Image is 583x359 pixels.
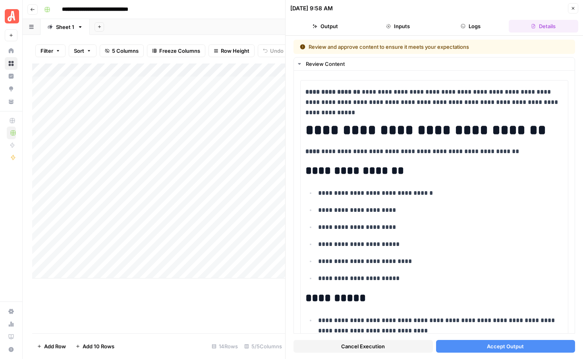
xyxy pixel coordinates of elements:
[5,44,17,57] a: Home
[208,44,255,57] button: Row Height
[71,340,119,353] button: Add 10 Rows
[363,20,432,33] button: Inputs
[32,340,71,353] button: Add Row
[270,47,284,55] span: Undo
[208,340,241,353] div: 14 Rows
[56,23,74,31] div: Sheet 1
[290,4,333,12] div: [DATE] 9:58 AM
[487,342,524,350] span: Accept Output
[5,305,17,318] a: Settings
[5,6,17,26] button: Workspace: Angi
[100,44,144,57] button: 5 Columns
[221,47,249,55] span: Row Height
[147,44,205,57] button: Freeze Columns
[306,60,570,68] div: Review Content
[74,47,84,55] span: Sort
[5,95,17,108] a: Your Data
[341,342,385,350] span: Cancel Execution
[5,83,17,95] a: Opportunities
[41,47,53,55] span: Filter
[69,44,97,57] button: Sort
[258,44,289,57] button: Undo
[293,340,433,353] button: Cancel Execution
[5,318,17,330] a: Usage
[436,340,575,353] button: Accept Output
[5,57,17,70] a: Browse
[300,43,519,51] div: Review and approve content to ensure it meets your expectations
[5,343,17,356] button: Help + Support
[83,342,114,350] span: Add 10 Rows
[112,47,139,55] span: 5 Columns
[5,9,19,23] img: Angi Logo
[44,342,66,350] span: Add Row
[290,20,360,33] button: Output
[436,20,506,33] button: Logs
[509,20,578,33] button: Details
[41,19,90,35] a: Sheet 1
[5,330,17,343] a: Learning Hub
[5,70,17,83] a: Insights
[35,44,66,57] button: Filter
[294,58,575,70] button: Review Content
[241,340,285,353] div: 5/5 Columns
[159,47,200,55] span: Freeze Columns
